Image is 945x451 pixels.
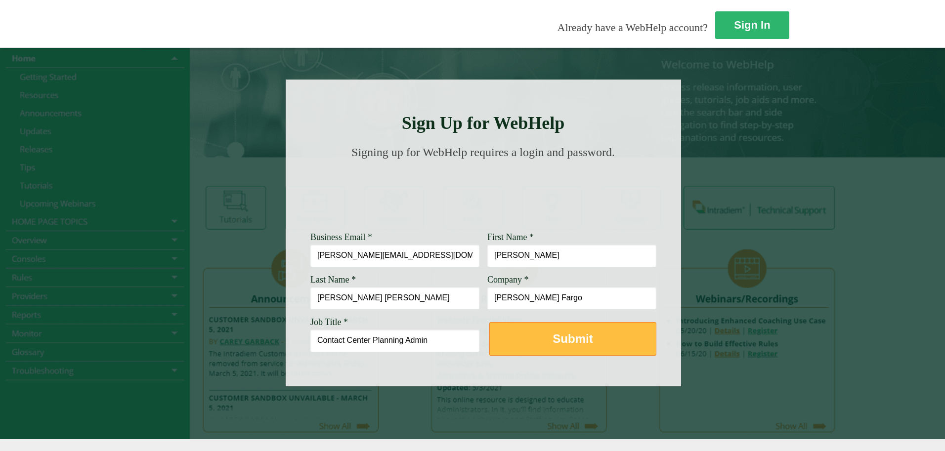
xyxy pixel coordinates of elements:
[402,113,565,133] strong: Sign Up for WebHelp
[487,232,534,242] span: First Name *
[310,317,348,327] span: Job Title *
[351,146,615,159] span: Signing up for WebHelp requires a login and password.
[310,275,356,285] span: Last Name *
[715,11,789,39] a: Sign In
[489,322,656,356] button: Submit
[310,232,372,242] span: Business Email *
[734,19,770,31] strong: Sign In
[553,332,593,345] strong: Submit
[487,275,529,285] span: Company *
[316,169,650,218] img: Need Credentials? Sign up below. Have Credentials? Use the sign-in button.
[558,21,708,34] span: Already have a WebHelp account?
